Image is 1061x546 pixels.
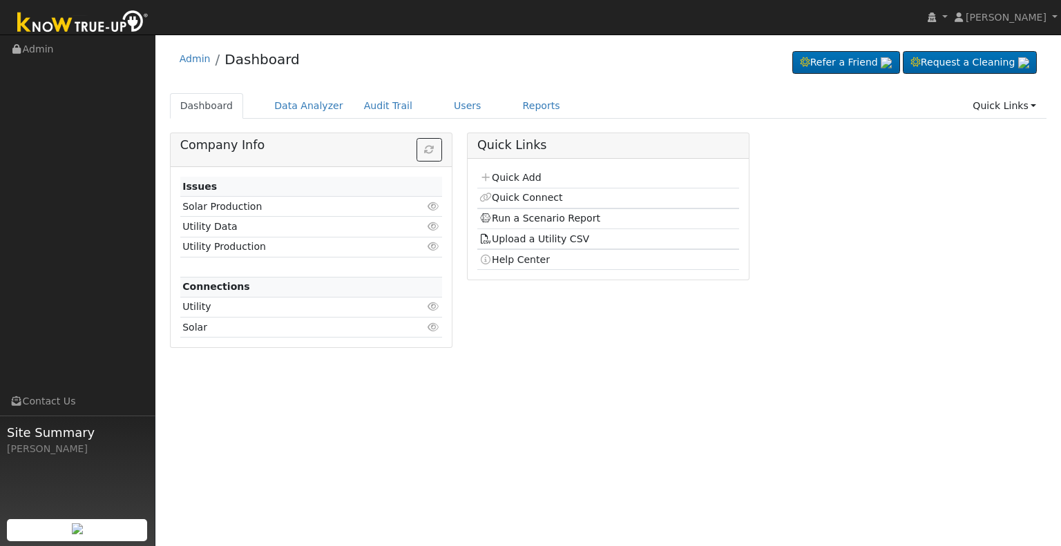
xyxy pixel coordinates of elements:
div: [PERSON_NAME] [7,442,148,456]
a: Request a Cleaning [903,51,1037,75]
i: Click to view [428,222,440,231]
td: Solar [180,318,400,338]
a: Dashboard [224,51,300,68]
i: Click to view [428,242,440,251]
h5: Quick Links [477,138,739,153]
strong: Issues [182,181,217,192]
a: Upload a Utility CSV [479,233,589,244]
h5: Company Info [180,138,442,153]
img: retrieve [1018,57,1029,68]
img: retrieve [72,523,83,534]
strong: Connections [182,281,250,292]
span: Site Summary [7,423,148,442]
a: Audit Trail [354,93,423,119]
i: Click to view [428,302,440,311]
a: Users [443,93,492,119]
a: Quick Links [962,93,1046,119]
a: Run a Scenario Report [479,213,600,224]
img: retrieve [881,57,892,68]
a: Quick Add [479,172,541,183]
i: Click to view [428,202,440,211]
a: Dashboard [170,93,244,119]
span: [PERSON_NAME] [966,12,1046,23]
a: Reports [513,93,571,119]
a: Admin [180,53,211,64]
td: Solar Production [180,197,400,217]
img: Know True-Up [10,8,155,39]
td: Utility Production [180,237,400,257]
a: Refer a Friend [792,51,900,75]
a: Help Center [479,254,550,265]
td: Utility [180,297,400,317]
i: Click to view [428,322,440,332]
a: Quick Connect [479,192,562,203]
td: Utility Data [180,217,400,237]
a: Data Analyzer [264,93,354,119]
